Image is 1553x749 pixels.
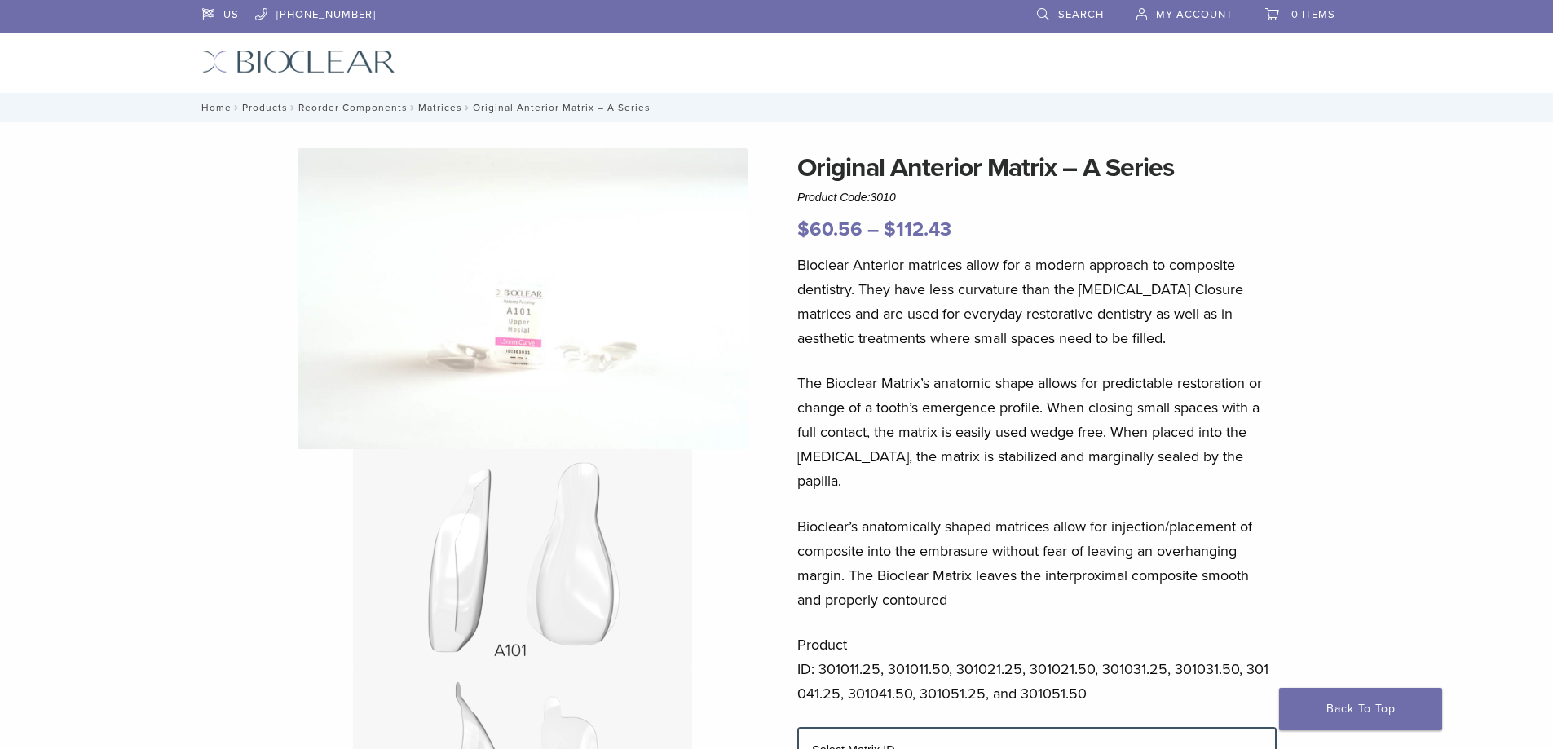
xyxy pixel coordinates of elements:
[797,218,810,241] span: $
[797,514,1277,612] p: Bioclear’s anatomically shaped matrices allow for injection/placement of composite into the embra...
[871,191,896,204] span: 3010
[1156,8,1233,21] span: My Account
[797,371,1277,493] p: The Bioclear Matrix’s anatomic shape allows for predictable restoration or change of a tooth’s em...
[202,50,395,73] img: Bioclear
[232,104,242,112] span: /
[1058,8,1104,21] span: Search
[242,102,288,113] a: Products
[797,253,1277,350] p: Bioclear Anterior matrices allow for a modern approach to composite dentistry. They have less cur...
[797,218,863,241] bdi: 60.56
[288,104,298,112] span: /
[298,102,408,113] a: Reorder Components
[298,148,748,449] img: Anterior Original A Series Matrices
[1291,8,1335,21] span: 0 items
[797,191,896,204] span: Product Code:
[190,93,1364,122] nav: Original Anterior Matrix – A Series
[418,102,462,113] a: Matrices
[797,632,1277,706] p: Product ID: 301011.25, 301011.50, 301021.25, 301021.50, 301031.25, 301031.50, 301041.25, 301041.5...
[1279,688,1442,730] a: Back To Top
[797,148,1277,187] h1: Original Anterior Matrix – A Series
[462,104,473,112] span: /
[867,218,879,241] span: –
[884,218,951,241] bdi: 112.43
[408,104,418,112] span: /
[196,102,232,113] a: Home
[884,218,896,241] span: $
[353,449,692,669] img: Original Anterior Matrix - A Series - Image 2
